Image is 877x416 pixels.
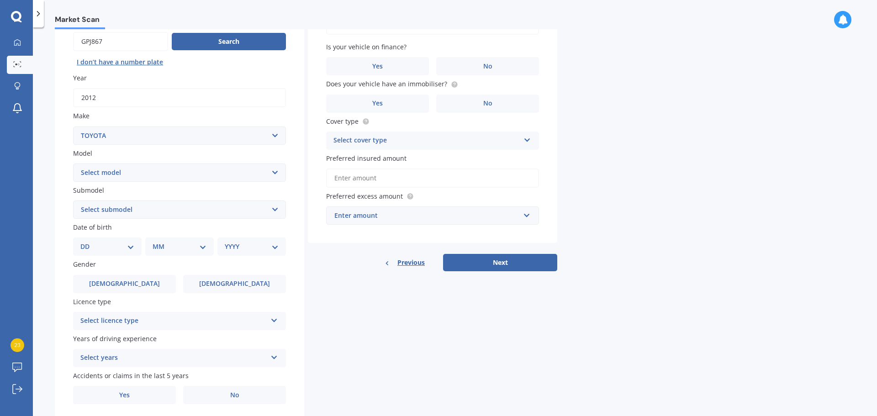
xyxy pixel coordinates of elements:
[483,100,492,107] span: No
[73,32,168,51] input: Enter plate number
[199,280,270,288] span: [DEMOGRAPHIC_DATA]
[80,316,267,326] div: Select licence type
[326,169,539,188] input: Enter amount
[119,391,130,399] span: Yes
[73,74,87,82] span: Year
[333,135,520,146] div: Select cover type
[326,42,407,51] span: Is your vehicle on finance?
[326,117,359,126] span: Cover type
[230,391,239,399] span: No
[73,297,111,306] span: Licence type
[73,88,286,107] input: YYYY
[397,256,425,269] span: Previous
[372,100,383,107] span: Yes
[55,15,105,27] span: Market Scan
[73,149,92,158] span: Model
[443,254,557,271] button: Next
[73,55,167,69] button: I don’t have a number plate
[73,186,104,195] span: Submodel
[73,371,189,380] span: Accidents or claims in the last 5 years
[326,192,403,200] span: Preferred excess amount
[89,280,160,288] span: [DEMOGRAPHIC_DATA]
[326,154,407,163] span: Preferred insured amount
[73,260,96,269] span: Gender
[73,112,90,121] span: Make
[73,334,157,343] span: Years of driving experience
[326,80,447,89] span: Does your vehicle have an immobiliser?
[172,33,286,50] button: Search
[11,338,24,352] img: 3c83d32eb64a0840b1f508fe5ac4813f
[483,63,492,70] span: No
[372,63,383,70] span: Yes
[80,353,267,363] div: Select years
[73,223,112,232] span: Date of birth
[334,211,520,221] div: Enter amount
